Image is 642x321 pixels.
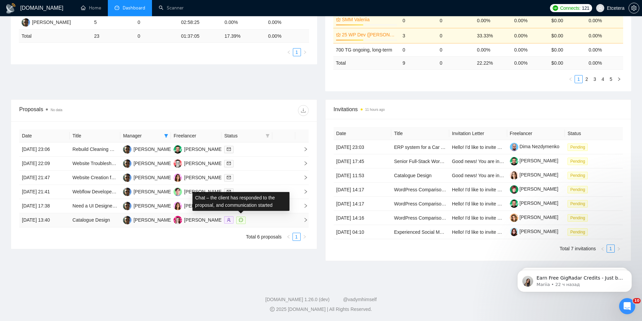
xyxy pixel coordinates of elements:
a: Website Creation for Business Owners [72,175,153,180]
a: WordPress Comparison Blog Site Development [394,201,493,206]
a: AP[PERSON_NAME] [123,189,172,194]
td: WordPress Comparison Blog Site Development [391,183,449,197]
span: Pending [568,143,588,151]
button: right [301,48,309,56]
div: [PERSON_NAME] [133,202,172,210]
td: Senior Full-Stack WordPress Developer (Long-Term, Part-Time) [391,154,449,168]
img: PD [174,173,182,182]
span: right [298,147,308,152]
td: Website Creation for Business Owners [70,171,120,185]
td: [DATE] 14:17 [334,183,392,197]
span: crown [336,17,341,22]
a: [PERSON_NAME] [510,158,558,163]
a: 5 [607,75,615,83]
div: [PERSON_NAME] [133,160,172,167]
time: 11 hours ago [365,108,385,111]
td: 01:37:05 [178,30,222,43]
a: AP[PERSON_NAME] [123,217,172,222]
button: right [301,233,309,241]
img: AS [174,216,182,224]
td: [DATE] 17:38 [19,199,70,213]
span: filter [163,131,170,141]
td: 33.33% [474,28,511,43]
td: [DATE] 04:10 [334,225,392,239]
span: mail [227,161,231,165]
th: Invitation Letter [449,127,507,140]
td: [DATE] 23:06 [19,142,70,157]
a: [PERSON_NAME] [510,229,558,234]
td: Need a UI Designer For A WordPress Theme [70,199,120,213]
td: 0.00% [222,15,265,30]
td: Catalogue Design [70,213,120,227]
img: c1xla-haZDe3rTgCpy3_EKqnZ9bE1jCu9HkBpl3J4QwgQIcLjIh-6uLdGjM-EeUJe5 [510,171,518,180]
a: AS[PERSON_NAME] [174,146,223,152]
span: right [298,218,308,222]
li: 1 [293,48,301,56]
img: logo [5,3,16,14]
a: Catalogue Design [394,173,431,178]
a: AP[PERSON_NAME] [123,146,172,152]
div: [PERSON_NAME] [184,174,223,181]
img: upwork-logo.png [553,5,558,11]
a: AP[PERSON_NAME] [123,160,172,166]
td: 0.00% [586,13,623,28]
a: 3 [591,75,599,83]
span: right [303,50,307,54]
td: WordPress Comparison Blog Site Development [391,211,449,225]
td: Website Troubleshooting and Development Assistance [70,157,120,171]
a: Webflow Developer Needed for Fintech SaaS Landing Page [72,189,198,194]
td: 0.00% [586,43,623,56]
td: WordPress Comparison Blog Site Development [391,197,449,211]
td: Total [19,30,91,43]
img: c1Yz1V5vTkFBIK6lnZKICux94CK7NJh7mMOvUEmt1RGeaFBAi1QHuau63OPw6vGT8z [510,185,518,194]
td: [DATE] 11:53 [334,168,392,183]
span: Connects: [560,4,580,12]
li: 3 [591,75,599,83]
div: [PERSON_NAME] [133,216,172,224]
td: Experienced Social Media Marketing Manager Needed [391,225,449,239]
a: Dima Nezdymenko [510,144,559,149]
td: [DATE] 14:17 [334,197,392,211]
span: copyright [270,307,275,312]
span: Invitations [334,105,623,114]
th: Manager [120,129,171,142]
div: 2025 [DOMAIN_NAME] | All Rights Reserved. [5,306,637,313]
img: c1K4qsFmwl1fe1W2XsKAweDOMujsMWonGNmE8sH7Md5VWSNKqM96jxgH9sjcZoD8G3 [510,228,518,236]
td: [DATE] 22:09 [19,157,70,171]
span: right [617,247,621,251]
li: Total 7 invitations [560,245,596,253]
span: 10 [633,298,641,303]
span: filter [164,134,168,138]
td: 22.22 % [474,56,511,69]
a: Website Troubleshooting and Development Assistance [72,161,186,166]
a: Pending [568,158,590,164]
td: Catalogue Design [391,168,449,183]
button: left [599,245,607,253]
li: Previous Page [599,245,607,253]
td: [DATE] 21:47 [19,171,70,185]
img: AP [123,216,131,224]
td: [DATE] 23:03 [334,140,392,154]
a: 1 [575,75,582,83]
img: AS [174,145,182,154]
a: WordPress Comparison Blog Site Development [394,215,493,221]
img: AP [22,18,30,27]
iframe: Intercom live chat [619,298,635,314]
span: right [298,175,308,180]
td: 0 [437,56,474,69]
img: DM [174,188,182,196]
td: 0 [400,43,437,56]
a: PD[PERSON_NAME] [174,203,223,208]
a: [PERSON_NAME] [510,200,558,206]
li: Next Page [301,233,309,241]
img: c1ITZzb6_KmLS9bqtS4TXBpx7KzXWTO3aozYLWN7V2565dJ1JKPQ73OSCkR4XLrqO0 [510,143,518,151]
span: Status [224,132,263,139]
span: crown [336,32,341,37]
img: AP [123,188,131,196]
a: PD[PERSON_NAME] [174,174,223,180]
th: Date [19,129,70,142]
li: 2 [583,75,591,83]
a: Pending [568,172,590,178]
